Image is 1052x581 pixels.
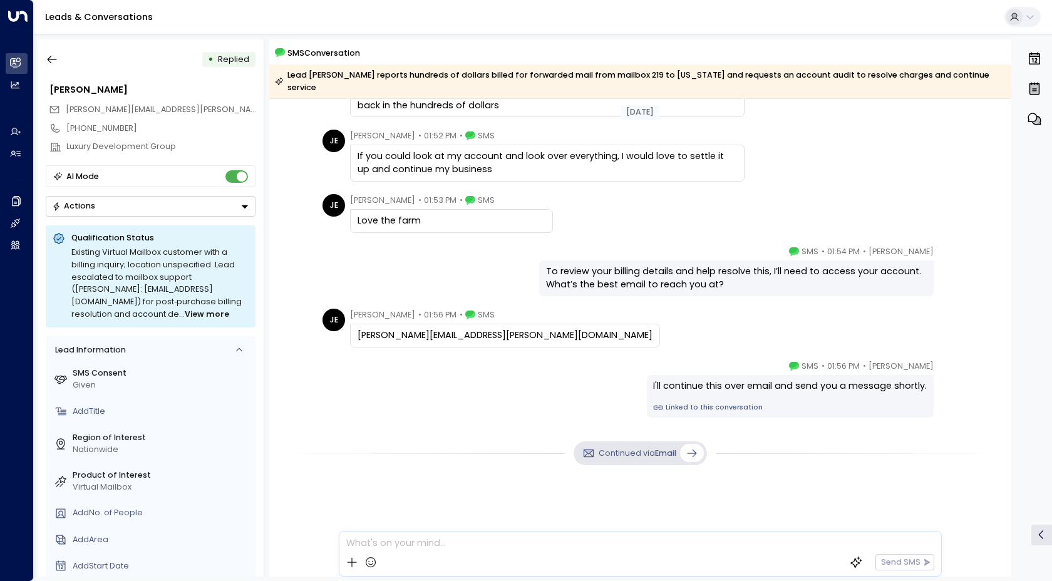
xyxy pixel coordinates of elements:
[322,194,345,217] div: JE
[66,123,255,135] div: [PHONE_NUMBER]
[49,83,255,97] div: [PERSON_NAME]
[424,130,456,142] span: 01:52 PM
[275,69,1004,94] div: Lead [PERSON_NAME] reports hundreds of dollars billed for forwarded mail from mailbox 219 to [US_...
[218,54,249,64] span: Replied
[424,194,456,207] span: 01:53 PM
[73,368,251,379] label: SMS Consent
[478,130,495,142] span: SMS
[869,245,934,258] span: [PERSON_NAME]
[822,360,825,373] span: •
[546,265,927,292] div: To review your billing details and help resolve this, I’ll need to access your account. What’s th...
[460,194,463,207] span: •
[599,448,676,460] p: Continued via
[66,170,99,183] div: AI Mode
[869,360,934,373] span: [PERSON_NAME]
[418,130,421,142] span: •
[460,130,463,142] span: •
[358,329,652,342] div: [PERSON_NAME][EMAIL_ADDRESS][PERSON_NAME][DOMAIN_NAME]
[822,245,825,258] span: •
[939,360,961,383] img: 5_headshot.jpg
[66,104,331,115] span: [PERSON_NAME][EMAIL_ADDRESS][PERSON_NAME][DOMAIN_NAME]
[653,403,927,413] a: Linked to this conversation
[802,245,818,258] span: SMS
[73,470,251,481] label: Product of Interest
[51,344,125,356] div: Lead Information
[46,196,255,217] button: Actions
[863,245,866,258] span: •
[71,232,249,244] p: Qualification Status
[208,49,214,69] div: •
[73,534,251,546] div: AddArea
[73,507,251,519] div: AddNo. of People
[66,141,255,153] div: Luxury Development Group
[653,379,927,393] div: I'll continue this over email and send you a message shortly.
[863,360,866,373] span: •
[655,448,676,458] span: Email
[73,481,251,493] div: Virtual Mailbox
[185,308,229,321] span: View more
[418,309,421,321] span: •
[73,432,251,444] label: Region of Interest
[802,360,818,373] span: SMS
[73,560,251,572] div: AddStart Date
[52,201,95,211] div: Actions
[358,214,545,228] div: Love the farm
[350,194,415,207] span: [PERSON_NAME]
[322,130,345,152] div: JE
[66,104,255,116] span: justin.estill@luxurydevelopmentgroup.co
[350,130,415,142] span: [PERSON_NAME]
[73,406,251,418] div: AddTitle
[358,150,737,177] div: If you could look at my account and look over everything, I would love to settle it up and contin...
[71,246,249,321] div: Existing Virtual Mailbox customer with a billing inquiry; location unspecified. Lead escalated to...
[460,309,463,321] span: •
[424,309,456,321] span: 01:56 PM
[621,105,659,120] div: [DATE]
[478,194,495,207] span: SMS
[827,360,860,373] span: 01:56 PM
[45,11,153,23] a: Leads & Conversations
[350,309,415,321] span: [PERSON_NAME]
[46,196,255,217] div: Button group with a nested menu
[322,309,345,331] div: JE
[827,245,860,258] span: 01:54 PM
[478,309,495,321] span: SMS
[939,245,961,268] img: 5_headshot.jpg
[287,46,360,59] span: SMS Conversation
[73,444,251,456] div: Nationwide
[418,194,421,207] span: •
[73,379,251,391] div: Given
